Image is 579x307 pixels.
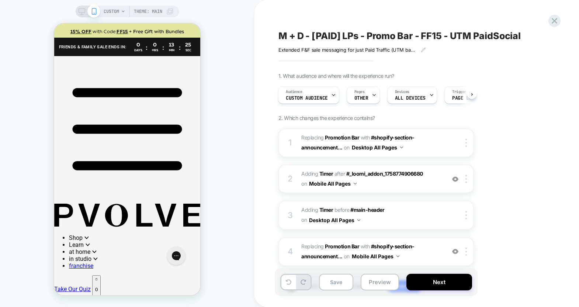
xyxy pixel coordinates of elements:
[112,18,123,24] div: 13
[334,170,345,177] span: AFTER
[325,134,359,141] b: Promotion Bar
[287,244,294,259] div: 4
[287,135,294,150] div: 1
[278,47,415,53] span: Extended F&F sale messaging for just Paid Traffic (UTM based targeting on key LPs)
[128,18,139,24] div: 25
[15,225,42,232] span: at home
[452,96,477,101] span: Page Load
[309,215,360,225] button: Desktop All Pages
[287,172,294,186] div: 2
[361,134,370,141] span: WITH
[452,248,458,255] img: crossed eye
[109,220,135,244] iframe: Gorgias live chat messenger
[354,183,357,184] img: down arrow
[15,211,146,218] li: Shop
[465,175,467,183] img: close
[16,5,37,11] a: 15% OFF
[38,5,62,11] span: with Code:
[319,274,353,290] button: Save
[95,25,106,28] div: Hrs
[309,178,357,189] button: Mobile All Pages
[38,252,46,275] button: Open shopping cart
[95,18,106,24] div: 0
[400,146,403,148] img: down arrow
[287,208,294,223] div: 3
[361,243,370,249] span: WITH
[15,218,36,225] span: Learn
[278,115,375,121] span: 2. Which changes the experience contains?
[128,25,139,28] div: Sec
[278,30,521,41] span: M + D - [PAID] LPs - Promo Bar - FF15 - UTM PaidSocial
[15,211,35,218] span: Shop
[395,96,426,101] span: ALL DEVICES
[301,170,333,177] span: Adding
[15,218,146,225] li: Learn
[334,207,349,213] span: BEFORE
[465,139,467,147] img: close
[112,25,123,28] div: Min
[108,19,110,28] div: :
[452,89,467,94] span: Trigger
[344,143,349,152] span: on
[125,19,126,28] div: :
[5,21,72,26] span: FRIENDS & FAMILY SALE ENDS IN:
[395,89,409,94] span: Devices
[452,176,458,182] img: crossed eye
[15,232,44,239] span: in studio
[79,25,90,28] div: Days
[41,263,44,269] p: 0 items
[301,134,359,141] span: Replacing
[357,219,360,221] img: down arrow
[354,96,368,101] span: OTHER
[75,5,130,11] strong: + Free Gift with Bundles
[319,170,333,177] b: Timer
[352,142,403,153] button: Desktop All Pages
[352,251,399,262] button: Mobile All Pages
[15,225,146,232] li: at home
[278,73,394,79] span: 1. What audience and where will the experience run?
[286,89,302,94] span: Audience
[301,243,415,259] span: #shopify-section-announcement...
[15,232,146,239] li: in studio
[319,207,333,213] b: Timer
[354,89,365,94] span: Pages
[344,252,349,261] span: on
[406,274,472,290] button: Next
[396,255,399,257] img: down arrow
[134,6,162,17] span: Theme: MAIN
[104,6,119,17] span: CUSTOM
[301,215,307,224] span: on
[465,211,467,219] img: close
[346,170,423,177] span: #_loomi_addon_1758774906680
[15,239,146,246] li: franchise
[286,96,328,101] span: Custom Audience
[325,243,359,249] b: Promotion Bar
[91,19,93,28] div: :
[79,18,90,24] div: 0
[301,243,359,249] span: Replacing
[62,5,74,11] a: FF15
[15,239,39,246] a: franchise
[350,207,384,213] span: #main-header
[301,207,333,213] span: Adding
[301,179,307,188] span: on
[465,248,467,256] img: close
[361,274,399,290] button: Preview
